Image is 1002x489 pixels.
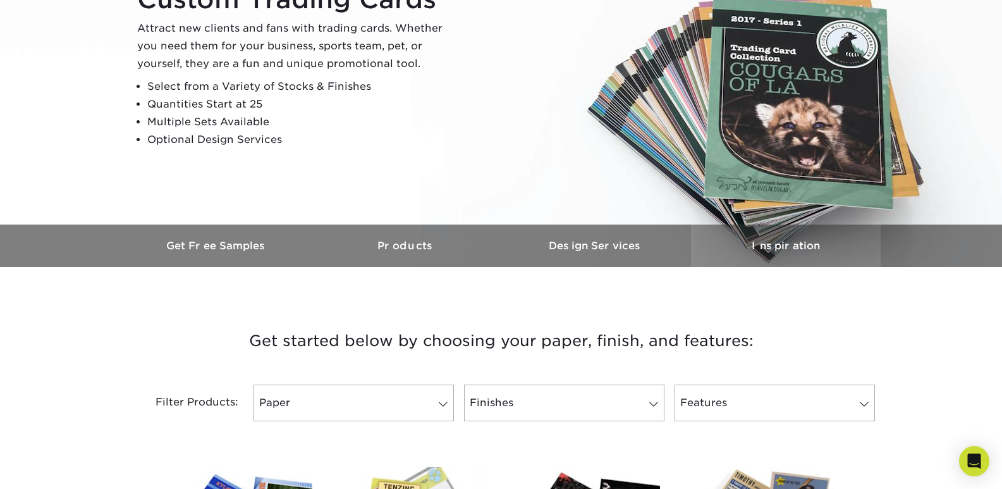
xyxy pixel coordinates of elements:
[464,385,664,421] a: Finishes
[691,240,881,252] h3: Inspiration
[131,313,871,369] h3: Get started below by choosing your paper, finish, and features:
[312,240,501,252] h3: Products
[691,225,881,267] a: Inspiration
[147,113,453,131] li: Multiple Sets Available
[254,385,454,421] a: Paper
[959,446,989,476] div: Open Intercom Messenger
[137,20,453,73] p: Attract new clients and fans with trading cards. Whether you need them for your business, sports ...
[312,225,501,267] a: Products
[501,240,691,252] h3: Design Services
[501,225,691,267] a: Design Services
[122,385,248,421] div: Filter Products:
[147,96,453,113] li: Quantities Start at 25
[147,131,453,149] li: Optional Design Services
[122,240,312,252] h3: Get Free Samples
[147,78,453,96] li: Select from a Variety of Stocks & Finishes
[675,385,875,421] a: Features
[122,225,312,267] a: Get Free Samples
[3,450,107,485] iframe: Google Customer Reviews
